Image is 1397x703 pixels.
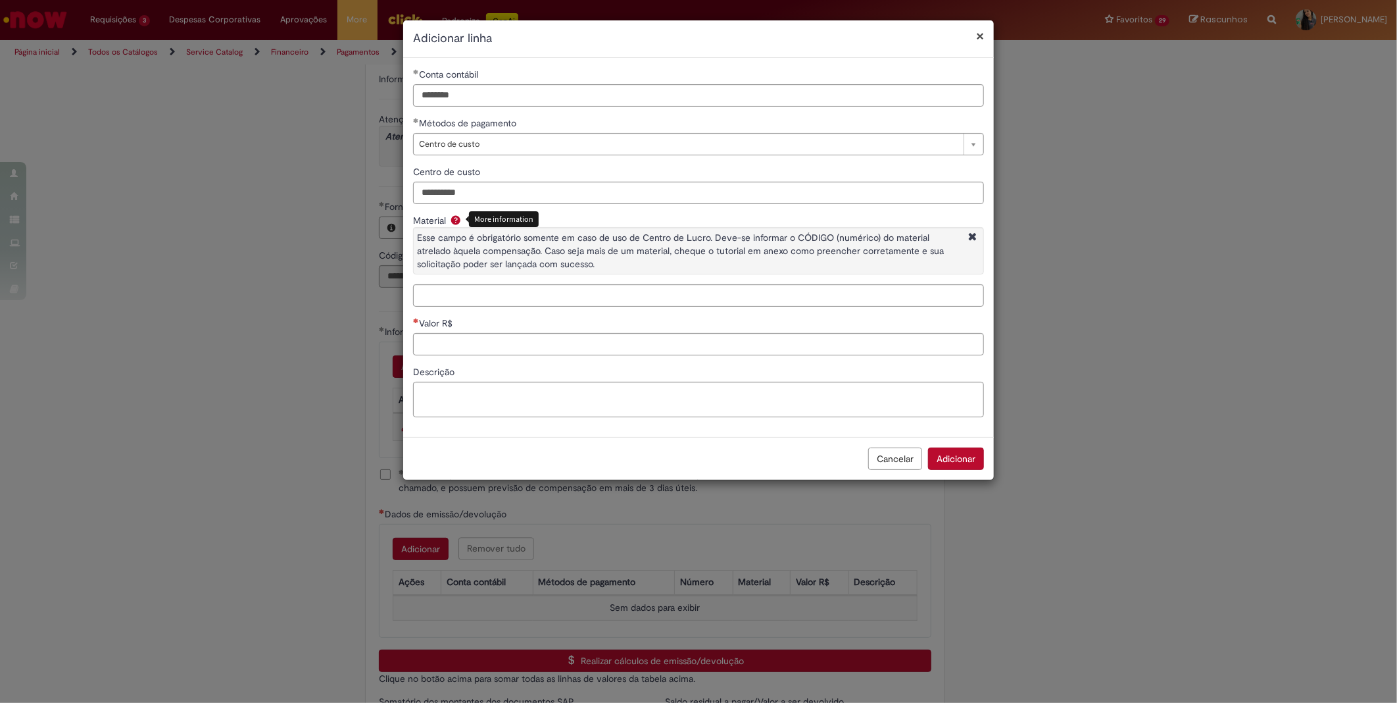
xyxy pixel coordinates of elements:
i: Fechar More information Por question_material [965,231,980,245]
span: Esse campo é obrigatório somente em caso de uso de Centro de Lucro. Deve-se informar o CÓDIGO (nu... [417,232,944,270]
span: Centro de custo [413,166,483,178]
span: Material [413,215,449,226]
span: Conta contábil [419,68,481,80]
span: Valor R$ [419,317,455,329]
input: Material [413,284,984,307]
h2: Adicionar linha [413,30,984,47]
button: Cancelar [868,448,922,470]
span: Obrigatório Preenchido [413,69,419,74]
span: Descrição [413,366,457,378]
span: Ajuda para Material [449,215,464,225]
input: Conta contábil [413,84,984,107]
span: Centro de custo [419,134,957,155]
button: Fechar modal [976,29,984,43]
textarea: Descrição [413,382,984,417]
span: Métodos de pagamento [419,117,519,129]
button: Adicionar [928,448,984,470]
span: Necessários [413,318,419,323]
span: Obrigatório Preenchido [413,118,419,123]
input: Centro de custo [413,182,984,204]
div: More information [469,211,539,226]
input: Valor R$ [413,333,984,355]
